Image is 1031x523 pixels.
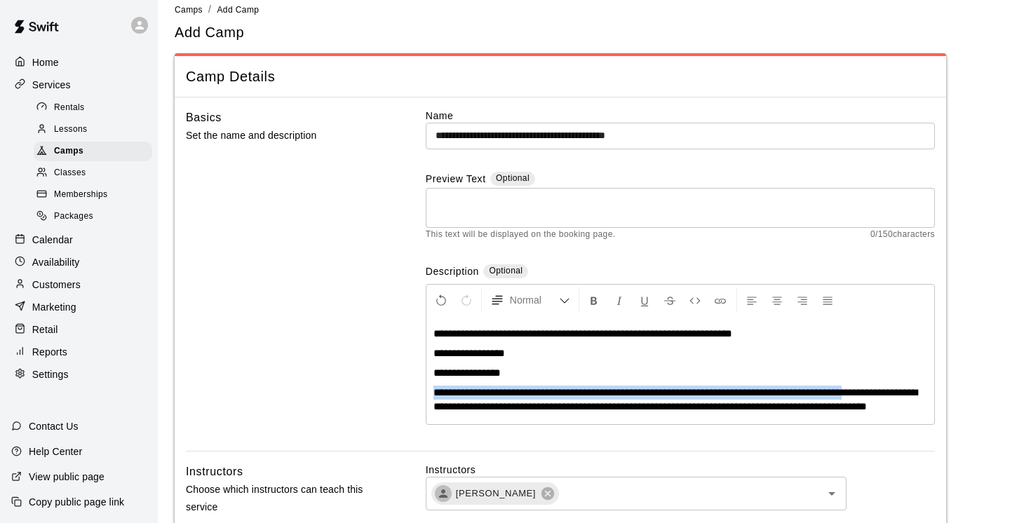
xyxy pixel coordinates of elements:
button: Formatting Options [485,287,576,313]
p: Settings [32,367,69,381]
div: Classes [34,163,152,183]
a: Lessons [34,118,158,140]
button: Format Italics [607,287,631,313]
a: Marketing [11,297,147,318]
button: Left Align [740,287,764,313]
button: Right Align [790,287,814,313]
p: Set the name and description [186,127,381,144]
span: Camps [175,5,203,15]
h5: Add Camp [175,23,244,42]
a: Customers [11,274,147,295]
p: Retail [32,322,58,337]
a: Calendar [11,229,147,250]
nav: breadcrumb [175,2,1014,18]
span: Camps [54,144,83,158]
button: Format Underline [633,287,656,313]
a: Availability [11,252,147,273]
p: Help Center [29,444,82,459]
label: Name [426,109,935,123]
p: Copy public page link [29,495,124,509]
p: View public page [29,470,105,484]
button: Insert Code [683,287,707,313]
a: Home [11,52,147,73]
p: Choose which instructors can teach this service [186,481,381,516]
label: Preview Text [426,172,486,188]
button: Format Bold [582,287,606,313]
label: Description [426,264,479,280]
a: Classes [34,163,158,184]
button: Center Align [765,287,789,313]
div: Yuma Kiyono [435,485,452,502]
span: Rentals [54,101,85,115]
span: Packages [54,210,93,224]
div: Rentals [34,98,152,118]
p: Customers [32,278,81,292]
button: Format Strikethrough [658,287,682,313]
div: [PERSON_NAME] [431,482,559,505]
a: Reports [11,341,147,362]
li: / [208,2,211,17]
h6: Instructors [186,463,243,481]
button: Redo [454,287,478,313]
h6: Basics [186,109,222,127]
p: Availability [32,255,80,269]
span: Normal [510,293,559,307]
a: Camps [34,141,158,163]
div: Lessons [34,120,152,140]
p: Contact Us [29,419,79,433]
p: Reports [32,345,67,359]
span: [PERSON_NAME] [447,487,544,501]
button: Justify Align [816,287,840,313]
span: This text will be displayed on the booking page. [426,228,616,242]
div: Packages [34,207,152,226]
span: Optional [496,173,530,183]
a: Rentals [34,97,158,118]
p: Services [32,78,71,92]
span: Camp Details [186,67,935,86]
div: Memberships [34,185,152,205]
a: Retail [11,319,147,340]
span: Add Camp [217,5,259,15]
span: Classes [54,166,86,180]
a: Services [11,74,147,95]
span: Memberships [54,188,107,202]
span: 0 / 150 characters [870,228,935,242]
button: Insert Link [708,287,732,313]
a: Settings [11,364,147,385]
a: Packages [34,206,158,228]
a: Camps [175,4,203,15]
p: Marketing [32,300,76,314]
button: Open [822,484,842,503]
a: Memberships [34,184,158,206]
label: Instructors [426,463,935,477]
span: Lessons [54,123,88,137]
p: Calendar [32,233,73,247]
div: Camps [34,142,152,161]
span: Optional [489,266,523,276]
p: Home [32,55,59,69]
button: Undo [429,287,453,313]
